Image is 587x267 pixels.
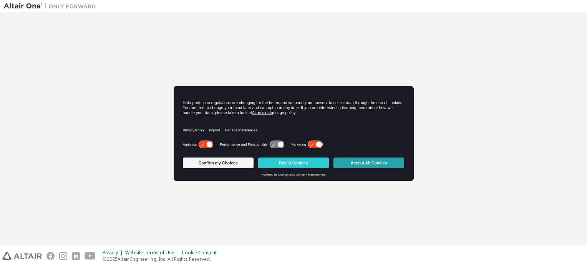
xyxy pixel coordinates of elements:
img: youtube.svg [85,252,96,260]
img: altair_logo.svg [2,252,42,260]
img: facebook.svg [46,252,55,260]
img: instagram.svg [59,252,67,260]
p: © 2025 Altair Engineering, Inc. All Rights Reserved. [103,256,221,262]
img: Altair One [4,2,100,10]
img: linkedin.svg [72,252,80,260]
div: Privacy [103,250,125,256]
div: Cookie Consent [182,250,221,256]
div: Website Terms of Use [125,250,182,256]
